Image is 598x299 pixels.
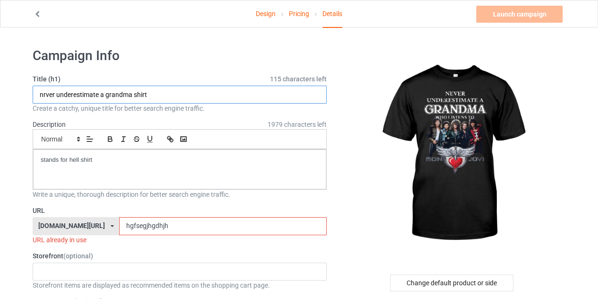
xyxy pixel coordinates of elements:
[270,74,327,84] span: 115 characters left
[390,274,513,291] div: Change default product or side
[33,190,327,199] div: Write a unique, thorough description for better search engine traffic.
[63,252,93,260] span: (optional)
[33,281,327,290] div: Storefront items are displayed as recommended items on the shopping cart page.
[33,235,327,245] div: URL already in use
[33,104,327,113] div: Create a catchy, unique title for better search engine traffic.
[256,0,276,27] a: Design
[33,251,327,261] label: Storefront
[33,74,327,84] label: Title (h1)
[322,0,342,28] div: Details
[289,0,309,27] a: Pricing
[33,47,327,64] h1: Campaign Info
[41,156,319,165] p: stands for hell shirt
[38,222,105,229] div: [DOMAIN_NAME][URL]
[268,120,327,129] span: 1979 characters left
[33,121,66,128] label: Description
[33,206,327,215] label: URL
